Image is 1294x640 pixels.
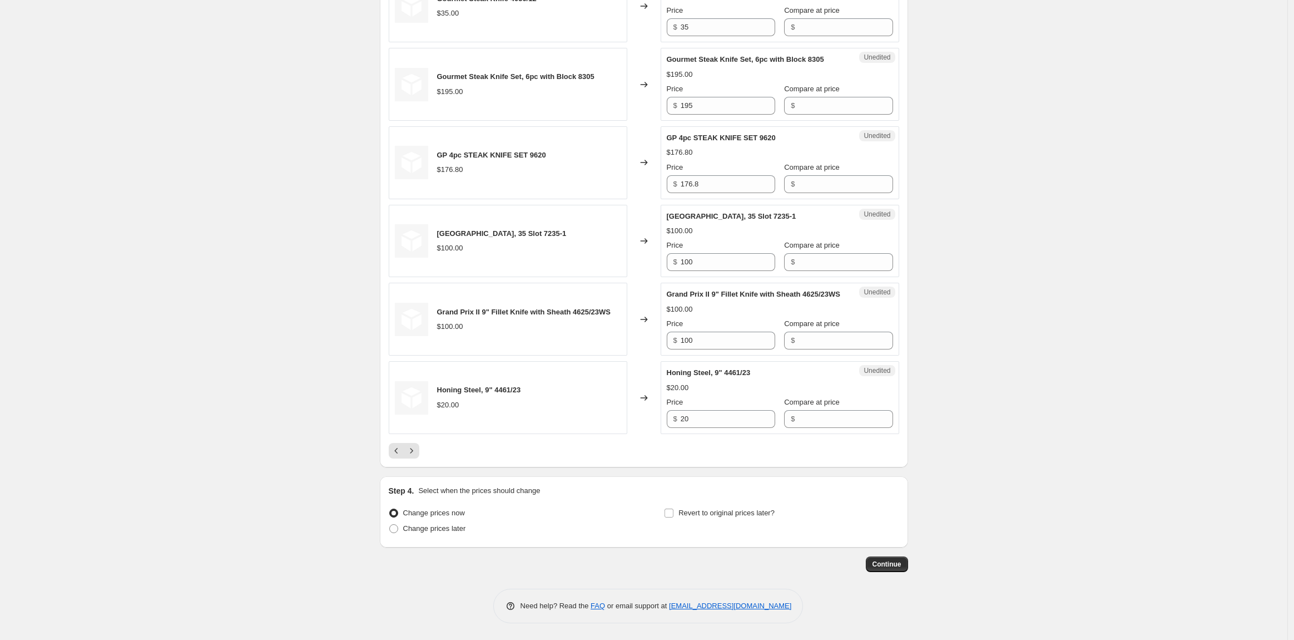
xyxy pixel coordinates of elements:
[667,69,693,80] div: $195.00
[791,415,795,423] span: $
[673,180,677,188] span: $
[791,336,795,344] span: $
[784,163,840,171] span: Compare at price
[591,602,605,610] a: FAQ
[864,288,890,297] span: Unedited
[864,366,890,375] span: Unedited
[667,241,683,249] span: Price
[673,336,677,344] span: $
[784,398,840,406] span: Compare at price
[418,485,540,496] p: Select when the prices should change
[791,23,795,31] span: $
[605,602,669,610] span: or email support at
[872,560,901,569] span: Continue
[520,602,591,610] span: Need help? Read the
[673,101,677,110] span: $
[437,321,463,332] div: $100.00
[437,8,459,19] div: $35.00
[667,290,840,298] span: Grand Prix II 9" Fillet Knife with Sheath 4625/23WS
[791,180,795,188] span: $
[395,224,428,258] img: no-image-white-standard_3fd85795-42e5-4b04-bf5d-195d2eaa6ea2_80x.png
[437,86,463,97] div: $195.00
[864,210,890,219] span: Unedited
[667,85,683,93] span: Price
[667,368,751,377] span: Honing Steel, 9" 4461/23
[864,53,890,62] span: Unedited
[784,319,840,328] span: Compare at price
[437,164,463,175] div: $176.80
[437,151,546,159] span: GP 4pc STEAK KNIFE SET 9620
[389,443,404,459] button: Previous
[667,319,683,328] span: Price
[437,229,567,238] span: [GEOGRAPHIC_DATA], 35 Slot 7235-1
[437,72,594,81] span: Gourmet Steak Knife Set, 6pc with Block 8305
[437,243,463,254] div: $100.00
[395,68,428,101] img: no-image-white-standard_6406e8f4-97bf-4923-a5ee-159206d8908d_80x.png
[389,443,419,459] nav: Pagination
[866,557,908,572] button: Continue
[669,602,791,610] a: [EMAIL_ADDRESS][DOMAIN_NAME]
[667,212,796,220] span: [GEOGRAPHIC_DATA], 35 Slot 7235-1
[389,485,414,496] h2: Step 4.
[667,6,683,14] span: Price
[404,443,419,459] button: Next
[673,415,677,423] span: $
[791,101,795,110] span: $
[395,146,428,179] img: no-image-white-standard_f8539ac6-326f-4f7a-a1cd-a3fcfa321311_80x.png
[667,134,776,142] span: GP 4pc STEAK KNIFE SET 9620
[667,225,693,237] div: $100.00
[667,382,689,393] div: $20.00
[784,241,840,249] span: Compare at price
[667,55,824,63] span: Gourmet Steak Knife Set, 6pc with Block 8305
[784,6,840,14] span: Compare at price
[667,398,683,406] span: Price
[678,509,775,517] span: Revert to original prices later?
[437,400,459,411] div: $20.00
[673,258,677,266] span: $
[667,147,693,158] div: $176.80
[667,163,683,171] span: Price
[437,386,521,394] span: Honing Steel, 9" 4461/23
[395,303,428,336] img: no-image-white-standard_41bd5a7f-3017-44af-a042-5f3096f92bfa_80x.png
[403,509,465,517] span: Change prices now
[395,381,428,415] img: no-image-white-standard_cee79452-b898-4d46-81ae-15244971e72a_80x.png
[403,524,466,533] span: Change prices later
[864,131,890,140] span: Unedited
[791,258,795,266] span: $
[437,308,611,316] span: Grand Prix II 9" Fillet Knife with Sheath 4625/23WS
[667,304,693,315] div: $100.00
[784,85,840,93] span: Compare at price
[673,23,677,31] span: $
